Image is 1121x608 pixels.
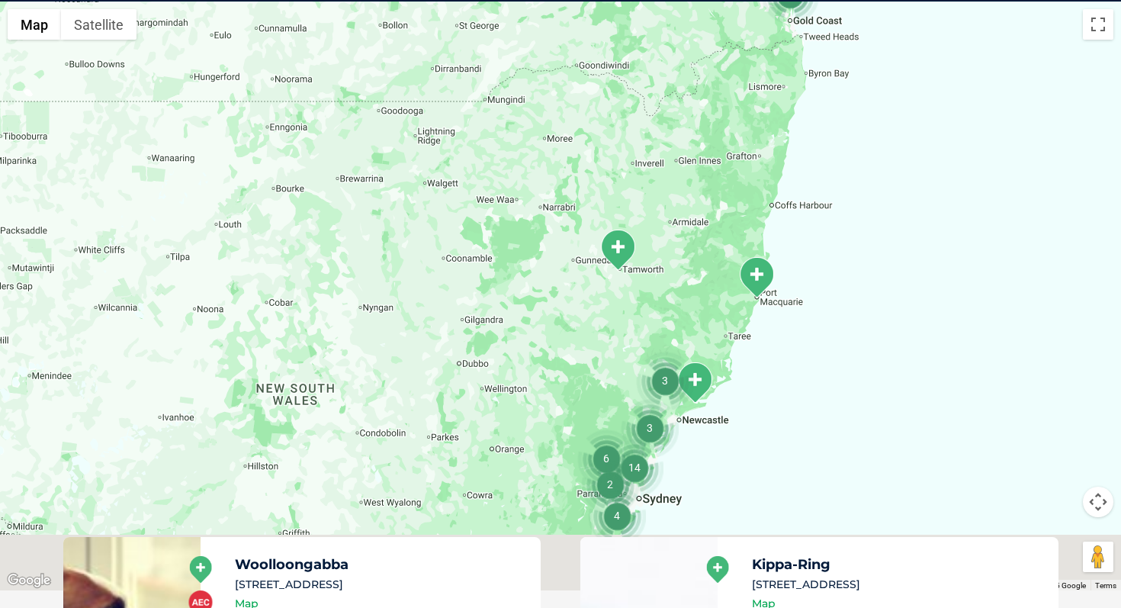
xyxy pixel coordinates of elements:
[752,558,1045,571] h5: Kippa-Ring
[577,429,635,487] div: 6
[235,577,528,593] li: [STREET_ADDRESS]
[61,9,137,40] button: Show satellite imagery
[1095,581,1116,590] a: Terms
[588,487,646,545] div: 4
[1083,487,1113,517] button: Map camera controls
[621,399,679,457] div: 3
[605,439,663,497] div: 14
[599,229,637,271] div: South Tamworth
[676,362,714,404] div: Tanilba Bay
[636,352,694,410] div: 3
[235,558,528,571] h5: Woolloongabba
[1083,542,1113,572] button: Drag Pegman onto the map to open Street View
[1083,9,1113,40] button: Toggle fullscreen view
[4,571,54,590] a: Open this area in Google Maps (opens a new window)
[4,571,54,590] img: Google
[752,577,1045,593] li: [STREET_ADDRESS]
[737,256,776,298] div: Port Macquarie
[8,9,61,40] button: Show street map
